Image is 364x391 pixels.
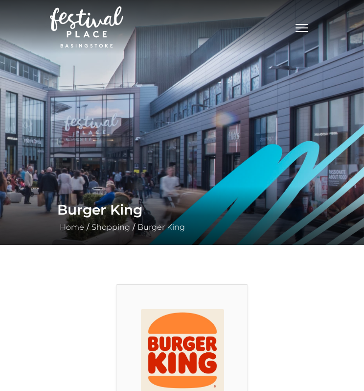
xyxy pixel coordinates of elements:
a: Home [57,222,87,232]
div: / / [50,198,314,233]
a: Burger King [135,222,187,232]
img: Festival Place Logo [50,6,123,48]
a: Shopping [89,222,133,232]
h1: Burger King [57,198,307,221]
button: Toggle navigation [290,20,314,34]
